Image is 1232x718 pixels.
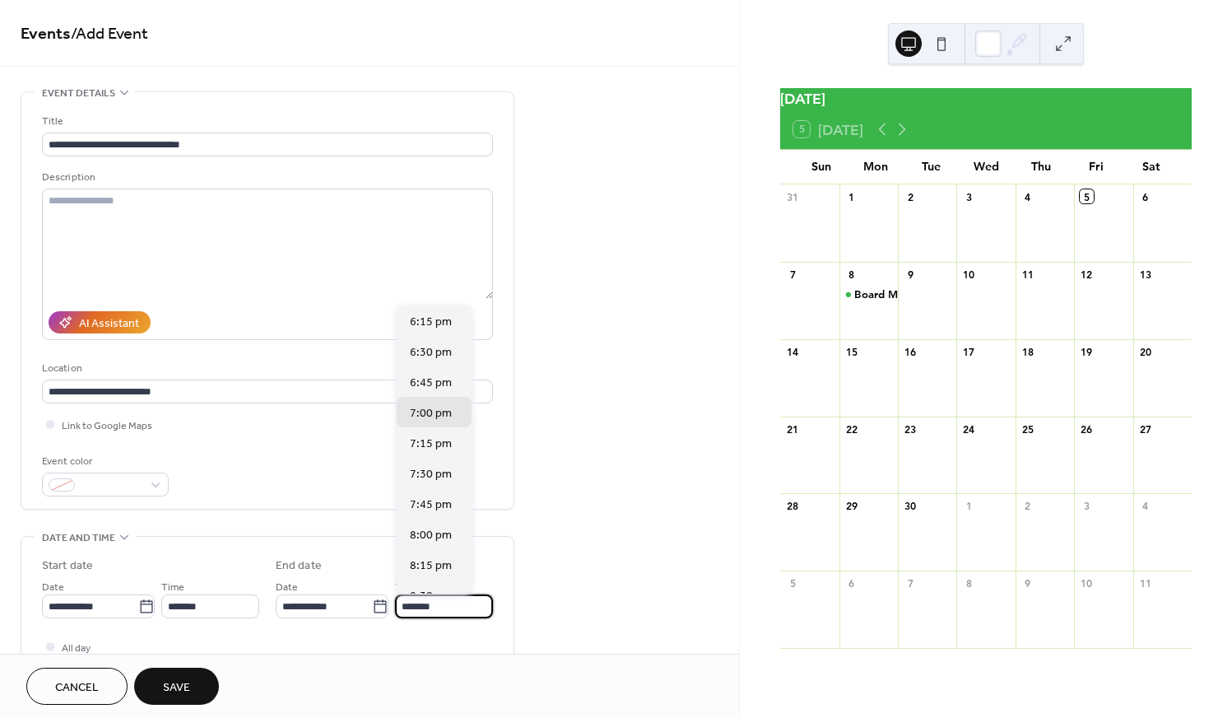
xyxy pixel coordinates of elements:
span: 8:00 pm [410,526,452,543]
div: 2 [904,189,918,203]
div: Board Meeting [854,287,931,301]
a: Events [21,18,71,50]
div: 28 [786,499,800,513]
div: Wed [959,150,1014,184]
span: Save [163,679,190,697]
div: Description [42,169,490,186]
div: 15 [844,344,858,358]
div: 27 [1138,422,1152,436]
button: Cancel [26,668,128,705]
span: All day [62,640,91,657]
div: 9 [1020,576,1034,590]
div: 11 [1020,267,1034,281]
span: 6:45 pm [410,374,452,391]
div: Thu [1014,150,1069,184]
div: 2 [1020,499,1034,513]
div: AI Assistant [79,315,139,333]
div: End date [276,557,322,575]
div: [DATE] [780,88,1192,110]
span: 8:15 pm [410,557,452,574]
span: Link to Google Maps [62,417,152,435]
div: 18 [1020,344,1034,358]
div: 19 [1080,344,1094,358]
span: 6:30 pm [410,343,452,361]
span: Event details [42,85,115,102]
span: Date [42,579,64,596]
div: 22 [844,422,858,436]
span: Date [276,579,298,596]
div: 1 [844,189,858,203]
div: 10 [962,267,976,281]
div: 8 [844,267,858,281]
span: 6:15 pm [410,313,452,330]
div: 26 [1080,422,1094,436]
span: 7:15 pm [410,435,452,452]
div: 23 [904,422,918,436]
div: 14 [786,344,800,358]
span: 7:30 pm [410,465,452,483]
div: Title [42,113,490,130]
div: Tue [904,150,959,184]
span: 8:30 pm [410,587,452,604]
div: 3 [962,189,976,203]
div: 13 [1138,267,1152,281]
div: 25 [1020,422,1034,436]
span: Time [161,579,184,596]
div: Mon [848,150,904,184]
div: 7 [786,267,800,281]
div: 7 [904,576,918,590]
div: 24 [962,422,976,436]
div: 10 [1080,576,1094,590]
div: Board Meeting [839,287,898,301]
button: AI Assistant [49,311,151,333]
span: 7:00 pm [410,404,452,422]
div: 6 [844,576,858,590]
div: 3 [1080,499,1094,513]
div: 8 [962,576,976,590]
div: 31 [786,189,800,203]
div: 17 [962,344,976,358]
div: 1 [962,499,976,513]
div: 4 [1138,499,1152,513]
div: Sun [793,150,848,184]
span: 7:45 pm [410,496,452,513]
div: Fri [1068,150,1123,184]
span: Cancel [55,679,99,697]
div: 30 [904,499,918,513]
div: Sat [1123,150,1179,184]
div: 21 [786,422,800,436]
div: 20 [1138,344,1152,358]
span: Time [395,579,418,596]
div: 16 [904,344,918,358]
div: 5 [1080,189,1094,203]
span: Date and time [42,529,115,547]
div: Start date [42,557,93,575]
span: / Add Event [71,18,148,50]
div: 11 [1138,576,1152,590]
div: Location [42,360,490,377]
div: 4 [1020,189,1034,203]
div: 9 [904,267,918,281]
div: 12 [1080,267,1094,281]
div: 5 [786,576,800,590]
div: 29 [844,499,858,513]
button: Save [134,668,219,705]
div: Event color [42,453,165,470]
div: 6 [1138,189,1152,203]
